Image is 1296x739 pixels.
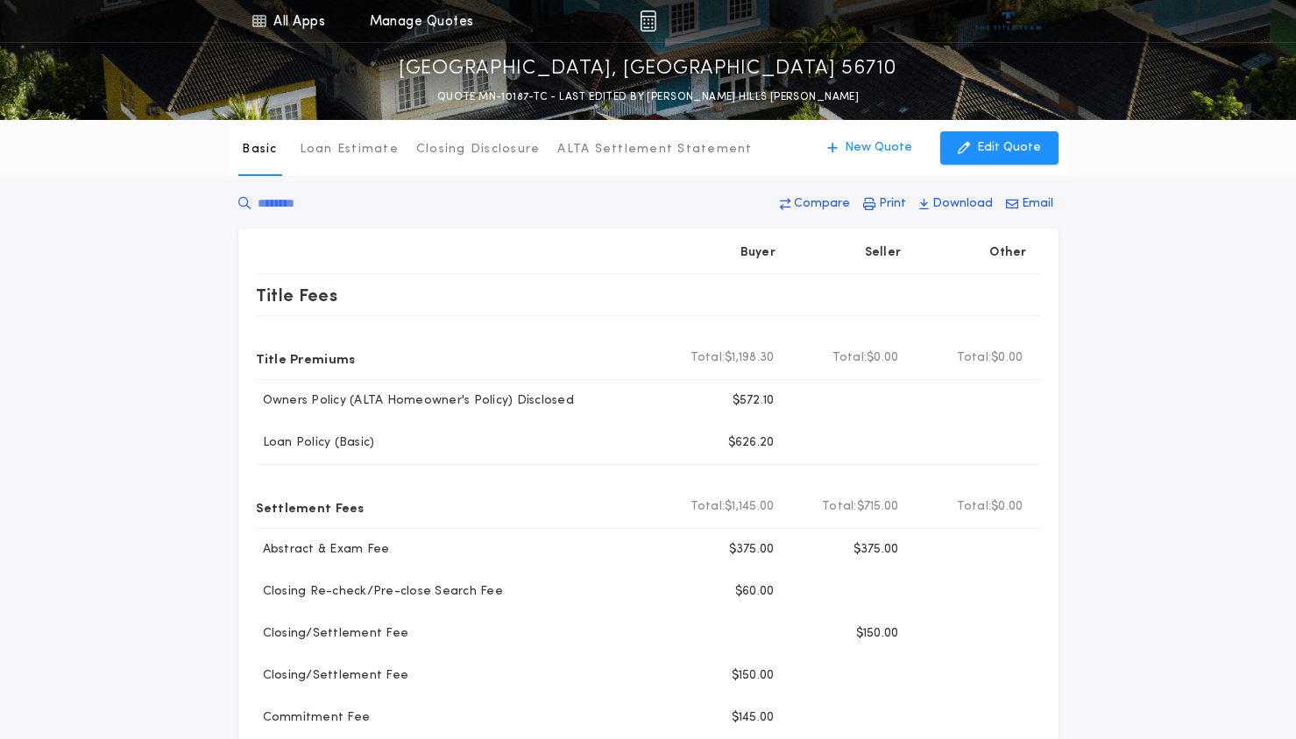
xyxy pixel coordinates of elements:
[300,141,399,158] p: Loan Estimate
[957,498,992,516] b: Total:
[690,349,726,367] b: Total:
[879,195,906,213] p: Print
[242,141,277,158] p: Basic
[853,541,899,559] p: $375.00
[729,541,775,559] p: $375.00
[437,88,860,106] p: QUOTE MN-10187-TC - LAST EDITED BY [PERSON_NAME] HILLS [PERSON_NAME]
[932,195,993,213] p: Download
[991,349,1023,367] span: $0.00
[865,244,902,262] p: Seller
[914,188,998,220] button: Download
[256,434,375,452] p: Loan Policy (Basic)
[256,709,371,727] p: Commitment Fee
[725,498,774,516] span: $1,145.00
[690,498,726,516] b: Total:
[975,12,1041,30] img: vs-icon
[857,498,899,516] span: $715.00
[256,344,356,372] p: Title Premiums
[256,625,409,643] p: Closing/Settlement Fee
[867,349,898,367] span: $0.00
[733,392,775,410] p: $572.10
[1001,188,1059,220] button: Email
[810,131,930,165] button: New Quote
[640,11,656,32] img: img
[977,139,1041,157] p: Edit Quote
[775,188,855,220] button: Compare
[1022,195,1053,213] p: Email
[256,541,390,559] p: Abstract & Exam Fee
[822,498,857,516] b: Total:
[957,349,992,367] b: Total:
[732,709,775,727] p: $145.00
[794,195,850,213] p: Compare
[740,244,775,262] p: Buyer
[256,583,503,601] p: Closing Re-check/Pre-close Search Fee
[725,349,774,367] span: $1,198.30
[256,392,574,410] p: Owners Policy (ALTA Homeowner's Policy) Disclosed
[728,434,775,452] p: $626.20
[399,55,897,83] p: [GEOGRAPHIC_DATA], [GEOGRAPHIC_DATA] 56710
[856,625,899,643] p: $150.00
[256,667,409,685] p: Closing/Settlement Fee
[735,583,775,601] p: $60.00
[989,244,1026,262] p: Other
[832,349,868,367] b: Total:
[557,141,752,158] p: ALTA Settlement Statement
[256,493,365,521] p: Settlement Fees
[732,667,775,685] p: $150.00
[845,139,912,157] p: New Quote
[256,281,338,309] p: Title Fees
[416,141,541,158] p: Closing Disclosure
[940,131,1059,165] button: Edit Quote
[858,188,911,220] button: Print
[991,498,1023,516] span: $0.00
